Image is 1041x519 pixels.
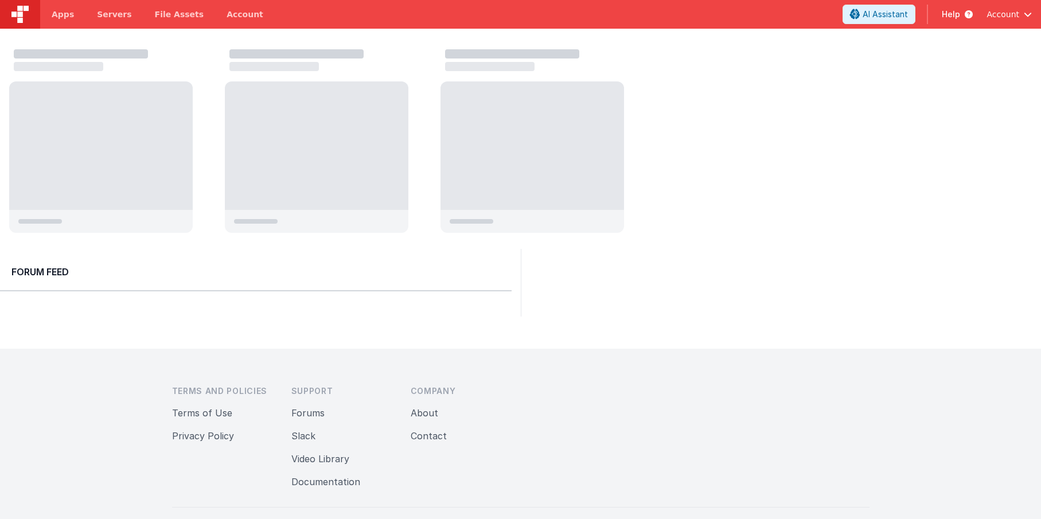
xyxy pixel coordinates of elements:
a: Privacy Policy [172,430,234,442]
h3: Company [411,385,512,397]
button: About [411,406,438,420]
span: Apps [52,9,74,20]
h3: Terms and Policies [172,385,273,397]
span: Help [942,9,960,20]
button: AI Assistant [843,5,915,24]
button: Slack [291,429,315,443]
h2: Forum Feed [11,265,500,279]
span: Account [987,9,1019,20]
button: Account [987,9,1032,20]
a: About [411,407,438,419]
button: Video Library [291,452,349,466]
a: Terms of Use [172,407,232,419]
a: Slack [291,430,315,442]
span: AI Assistant [863,9,908,20]
span: File Assets [155,9,204,20]
button: Documentation [291,475,360,489]
button: Contact [411,429,447,443]
h3: Support [291,385,392,397]
span: Servers [97,9,131,20]
button: Forums [291,406,325,420]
